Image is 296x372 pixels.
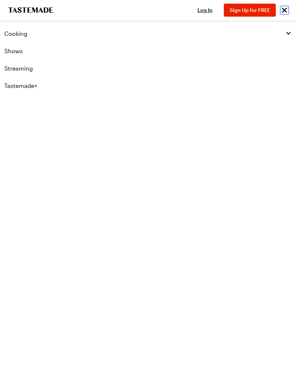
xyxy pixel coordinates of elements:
[280,6,289,14] button: Close menu
[4,30,27,37] span: Cooking
[197,7,213,13] span: Log In
[224,4,276,17] button: Sign Up for FREE
[7,7,54,13] a: To Tastemade Home Page
[191,7,219,14] button: Log In
[230,7,270,13] span: Sign Up for FREE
